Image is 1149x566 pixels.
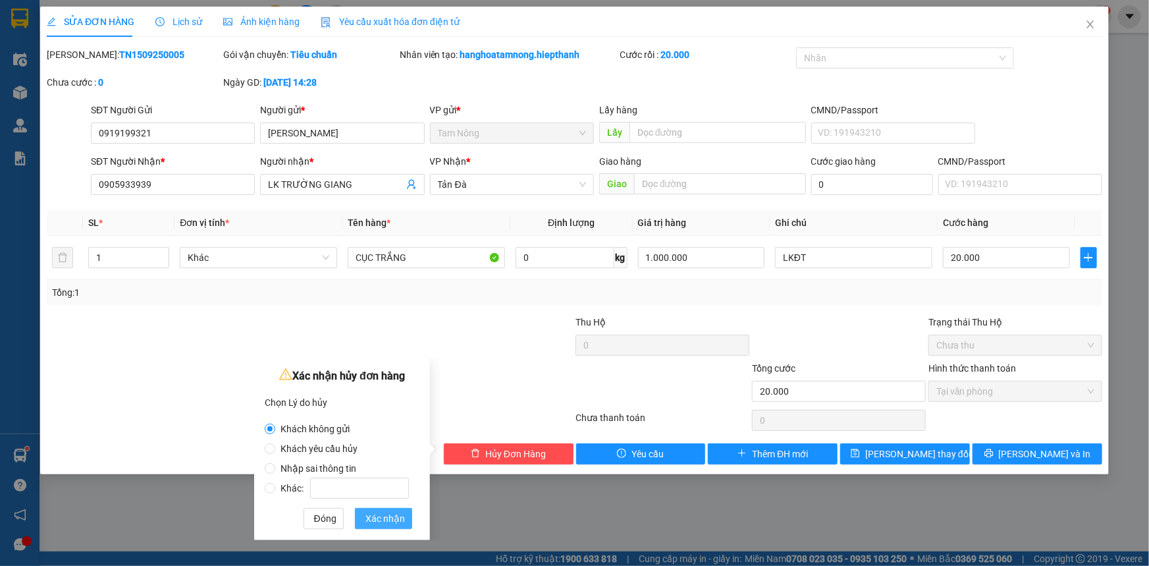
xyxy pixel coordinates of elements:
div: SĐT Người Gửi [91,103,255,117]
b: 20.000 [660,49,689,60]
span: Tại văn phòng [936,382,1094,401]
span: Tản Đà [438,175,586,194]
div: Gói vận chuyển: [223,47,397,62]
button: delete [52,247,73,268]
button: Đóng [304,508,344,529]
span: Thu Hộ [575,317,606,327]
input: Dọc đường [629,122,806,143]
span: [PERSON_NAME] thay đổi [865,447,971,461]
span: Lấy hàng [599,105,637,115]
span: clock-circle [155,17,165,26]
span: Cước hàng [943,217,988,228]
div: Chưa cước : [47,75,221,90]
th: Ghi chú [770,210,938,236]
div: Chọn Lý do hủy [265,393,419,412]
b: hanghoatamnong.hiepthanh [460,49,580,60]
span: Khách yêu cầu hủy [275,443,363,454]
span: Đơn vị tính [180,217,229,228]
span: Khách không gửi [275,424,355,434]
span: Tên hàng [348,217,390,228]
input: VD: Bàn, Ghế [348,247,505,268]
button: save[PERSON_NAME] thay đổi [840,443,970,465]
span: Đóng [314,511,336,526]
span: save [851,449,860,459]
span: Khác: [275,483,414,494]
button: deleteHủy Đơn Hàng [444,443,574,465]
div: Ngày GD: [223,75,397,90]
div: SĐT Người Nhận [91,154,255,169]
span: Lịch sử [155,16,202,27]
span: Giao [599,173,634,194]
div: Chưa thanh toán [575,410,751,434]
b: [DATE] 14:28 [263,77,317,88]
button: exclamation-circleYêu cầu [576,443,706,465]
div: Cước rồi : [620,47,793,62]
input: Ghi Chú [775,247,932,268]
b: TN1509250005 [119,49,184,60]
span: Thêm ĐH mới [752,447,808,461]
span: kg [614,247,628,268]
span: Tổng cước [752,363,795,374]
span: Lấy [599,122,629,143]
span: Định lượng [548,217,595,228]
span: [PERSON_NAME] và In [999,447,1091,461]
span: edit [47,17,56,26]
span: Giá trị hàng [638,217,687,228]
div: Người gửi [260,103,424,117]
div: CMND/Passport [938,154,1102,169]
label: Cước giao hàng [811,156,876,167]
span: plus [1081,252,1096,263]
span: Xác nhận [365,511,405,526]
div: Người nhận [260,154,424,169]
span: Chưa thu [936,335,1094,355]
span: SỬA ĐƠN HÀNG [47,16,134,27]
span: Tam Nông [438,123,586,143]
span: warning [279,368,292,381]
span: exclamation-circle [617,449,626,459]
img: icon [321,17,331,28]
span: close [1085,19,1096,30]
button: plus [1081,247,1097,268]
div: Trạng thái Thu Hộ [928,315,1102,329]
span: Ảnh kiện hàng [223,16,300,27]
input: Dọc đường [634,173,806,194]
label: Hình thức thanh toán [928,363,1016,374]
div: Nhân viên tạo: [400,47,618,62]
span: Yêu cầu xuất hóa đơn điện tử [321,16,460,27]
b: Tiêu chuẩn [290,49,337,60]
button: plusThêm ĐH mới [708,443,838,465]
span: Yêu cầu [631,447,664,461]
input: Khác: [310,478,409,499]
div: [PERSON_NAME]: [47,47,221,62]
input: Cước giao hàng [811,174,933,195]
span: Nhập sai thông tin [275,463,361,474]
span: plus [737,449,747,459]
span: Hủy Đơn Hàng [485,447,546,461]
span: VP Nhận [430,156,467,167]
div: VP gửi [430,103,594,117]
span: delete [471,449,480,459]
span: picture [223,17,232,26]
button: printer[PERSON_NAME] và In [973,443,1102,465]
span: SL [88,217,99,228]
div: Tổng: 1 [52,285,444,300]
span: Khác [188,248,329,268]
b: 0 [98,77,103,88]
span: Giao hàng [599,156,641,167]
span: user-add [406,179,417,190]
button: Close [1072,7,1109,43]
span: printer [984,449,994,459]
div: CMND/Passport [811,103,975,117]
button: Xác nhận [355,508,412,529]
div: Xác nhận hủy đơn hàng [265,366,419,386]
